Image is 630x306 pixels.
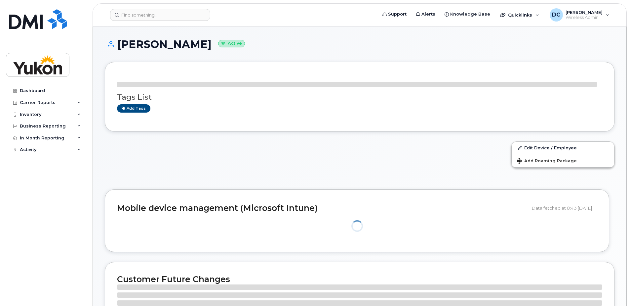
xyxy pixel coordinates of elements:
h2: Customer Future Changes [117,274,602,284]
a: Add tags [117,104,150,113]
h1: [PERSON_NAME] [105,38,614,50]
h2: Mobile device management (Microsoft Intune) [117,204,527,213]
div: Data fetched at 8:43 [DATE] [532,202,597,214]
button: Add Roaming Package [512,154,614,167]
small: Active [218,40,245,47]
a: Edit Device / Employee [512,142,614,154]
h3: Tags List [117,93,602,101]
span: Add Roaming Package [517,158,577,165]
